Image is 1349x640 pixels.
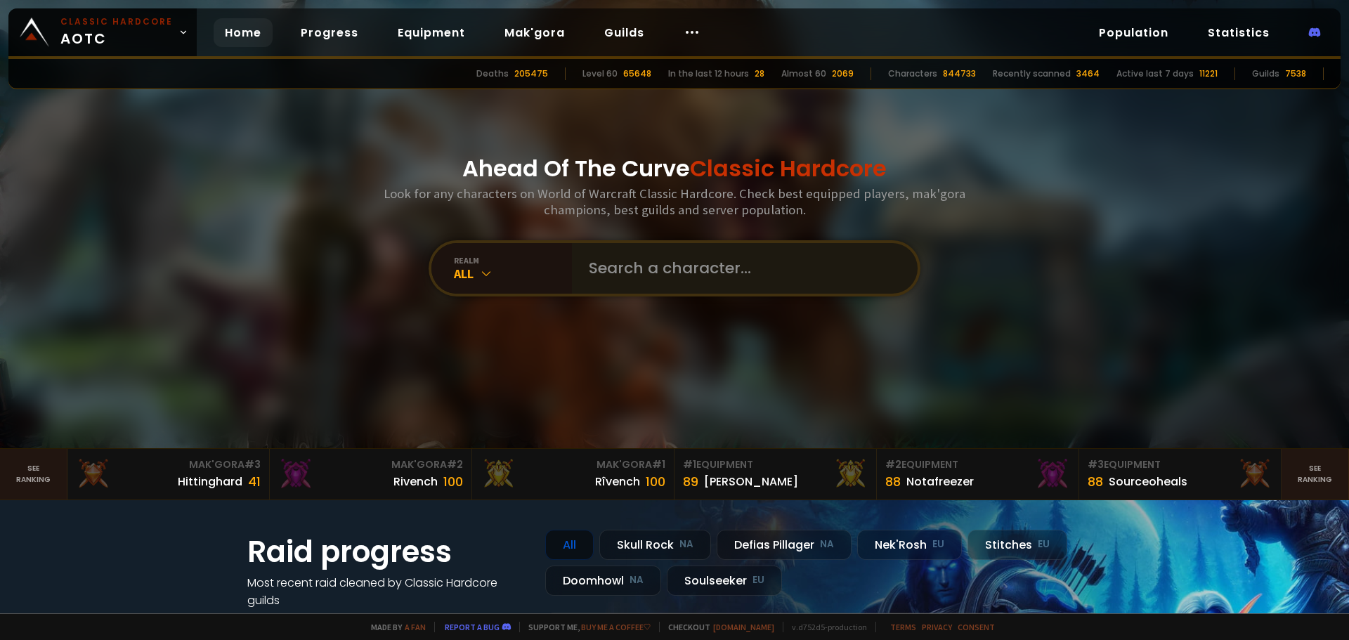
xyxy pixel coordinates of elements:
[67,449,270,499] a: Mak'Gora#3Hittinghard41
[885,457,901,471] span: # 2
[545,530,594,560] div: All
[967,530,1067,560] div: Stitches
[1079,449,1282,499] a: #3Equipment88Sourceoheals
[247,530,528,574] h1: Raid progress
[248,472,261,491] div: 41
[1285,67,1306,80] div: 7538
[519,622,651,632] span: Support me,
[1088,18,1180,47] a: Population
[1038,537,1050,551] small: EU
[683,472,698,491] div: 89
[1197,18,1281,47] a: Statistics
[781,67,826,80] div: Almost 60
[690,152,887,184] span: Classic Hardcore
[1088,457,1272,472] div: Equipment
[922,622,952,632] a: Privacy
[674,449,877,499] a: #1Equipment89[PERSON_NAME]
[888,67,937,80] div: Characters
[363,622,426,632] span: Made by
[832,67,854,80] div: 2069
[993,67,1071,80] div: Recently scanned
[8,8,197,56] a: Classic HardcoreAOTC
[245,457,261,471] span: # 3
[659,622,774,632] span: Checkout
[599,530,711,560] div: Skull Rock
[545,566,661,596] div: Doomhowl
[668,67,749,80] div: In the last 12 hours
[943,67,976,80] div: 844733
[278,457,463,472] div: Mak'Gora
[667,566,782,596] div: Soulseeker
[60,15,173,28] small: Classic Hardcore
[247,574,528,609] h4: Most recent raid cleaned by Classic Hardcore guilds
[1116,67,1194,80] div: Active last 7 days
[580,243,901,294] input: Search a character...
[447,457,463,471] span: # 2
[386,18,476,47] a: Equipment
[476,67,509,80] div: Deaths
[462,152,887,185] h1: Ahead Of The Curve
[378,185,971,218] h3: Look for any characters on World of Warcraft Classic Hardcore. Check best equipped players, mak'g...
[755,67,764,80] div: 28
[683,457,868,472] div: Equipment
[454,266,572,282] div: All
[493,18,576,47] a: Mak'gora
[1282,449,1349,499] a: Seeranking
[885,472,901,491] div: 88
[481,457,665,472] div: Mak'Gora
[454,255,572,266] div: realm
[270,449,472,499] a: Mak'Gora#2Rivench100
[646,472,665,491] div: 100
[581,622,651,632] a: Buy me a coffee
[1088,472,1103,491] div: 88
[593,18,656,47] a: Guilds
[582,67,618,80] div: Level 60
[393,473,438,490] div: Rivench
[445,622,500,632] a: Report a bug
[472,449,674,499] a: Mak'Gora#1Rîvench100
[857,530,962,560] div: Nek'Rosh
[683,457,696,471] span: # 1
[214,18,273,47] a: Home
[247,610,339,626] a: See all progress
[1252,67,1279,80] div: Guilds
[890,622,916,632] a: Terms
[906,473,974,490] div: Notafreezer
[630,573,644,587] small: NA
[405,622,426,632] a: a fan
[76,457,261,472] div: Mak'Gora
[877,449,1079,499] a: #2Equipment88Notafreezer
[1076,67,1100,80] div: 3464
[717,530,852,560] div: Defias Pillager
[958,622,995,632] a: Consent
[595,473,640,490] div: Rîvench
[289,18,370,47] a: Progress
[783,622,867,632] span: v. d752d5 - production
[1109,473,1187,490] div: Sourceoheals
[178,473,242,490] div: Hittinghard
[1199,67,1218,80] div: 11221
[932,537,944,551] small: EU
[443,472,463,491] div: 100
[704,473,798,490] div: [PERSON_NAME]
[679,537,693,551] small: NA
[713,622,774,632] a: [DOMAIN_NAME]
[820,537,834,551] small: NA
[60,15,173,49] span: AOTC
[752,573,764,587] small: EU
[652,457,665,471] span: # 1
[885,457,1070,472] div: Equipment
[514,67,548,80] div: 205475
[623,67,651,80] div: 65648
[1088,457,1104,471] span: # 3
